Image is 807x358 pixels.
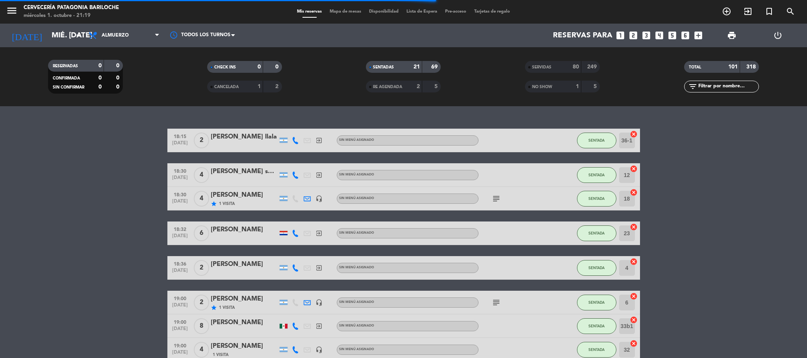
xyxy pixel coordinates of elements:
i: headset_mic [315,299,323,306]
strong: 21 [414,64,420,70]
span: Almuerzo [102,33,129,38]
span: [DATE] [170,140,190,149]
div: LOG OUT [755,24,801,47]
span: [DATE] [170,268,190,277]
span: CHECK INS [214,65,236,69]
strong: 2 [417,84,420,89]
strong: 0 [116,63,121,68]
span: Lista de Espera [403,9,441,14]
i: star [211,201,217,207]
span: Sin menú asignado [339,301,374,304]
span: 1 Visita [219,201,235,207]
span: Sin menú asignado [339,138,374,142]
span: [DATE] [170,326,190,335]
span: SENTADAS [373,65,394,69]
strong: 5 [434,84,439,89]
span: SENTADA [588,266,605,270]
span: RESERVADAS [53,64,78,68]
button: SENTADA [577,225,616,241]
strong: 0 [116,75,121,81]
span: SENTADA [588,138,605,142]
span: [DATE] [170,199,190,208]
span: Pre-acceso [441,9,470,14]
span: 4 [194,191,209,207]
div: [PERSON_NAME] [211,294,278,304]
span: 2 [194,260,209,276]
span: 4 [194,167,209,183]
span: [DATE] [170,303,190,312]
i: cancel [630,258,638,266]
i: menu [6,5,18,17]
i: cancel [630,316,638,324]
span: NO SHOW [532,85,552,89]
strong: 2 [275,84,280,89]
strong: 101 [728,64,738,70]
button: SENTADA [577,318,616,334]
span: 2 [194,133,209,148]
button: SENTADA [577,295,616,310]
div: [PERSON_NAME] solar [211,166,278,177]
i: looks_one [615,30,625,41]
span: 2 [194,295,209,310]
i: subject [492,298,501,307]
span: Sin menú asignado [339,266,374,269]
span: 8 [194,318,209,334]
span: Sin menú asignado [339,197,374,200]
strong: 1 [576,84,579,89]
i: cancel [630,130,638,138]
i: looks_6 [680,30,690,41]
span: Reservas para [553,31,612,40]
span: SERVIDAS [532,65,551,69]
span: SENTADA [588,300,605,304]
span: Sin menú asignado [339,324,374,327]
i: [DATE] [6,27,48,44]
span: 1 Visita [213,352,228,358]
i: looks_4 [654,30,664,41]
strong: 0 [258,64,261,70]
strong: 1 [258,84,261,89]
i: exit_to_app [315,323,323,330]
span: 18:32 [170,224,190,233]
i: looks_two [628,30,638,41]
i: filter_list [688,82,698,91]
span: 4 [194,342,209,358]
i: search [786,7,795,16]
i: cancel [630,188,638,196]
button: SENTADA [577,260,616,276]
strong: 0 [98,63,102,68]
span: SENTADA [588,324,605,328]
div: miércoles 1. octubre - 21:19 [24,12,119,20]
i: exit_to_app [743,7,753,16]
i: exit_to_app [315,264,323,271]
span: 19:00 [170,317,190,326]
span: 18:15 [170,131,190,140]
button: SENTADA [577,342,616,358]
i: headset_mic [315,195,323,202]
i: exit_to_app [315,230,323,237]
span: 18:30 [170,190,190,199]
input: Filtrar por nombre... [698,82,759,91]
strong: 249 [587,64,598,70]
span: SENTADA [588,173,605,177]
i: looks_3 [641,30,651,41]
i: cancel [630,223,638,231]
span: Sin menú asignado [339,231,374,234]
span: SENTADA [588,347,605,352]
div: [PERSON_NAME] [211,259,278,269]
span: TOTAL [689,65,701,69]
strong: 69 [431,64,439,70]
button: SENTADA [577,191,616,207]
span: Mis reservas [293,9,326,14]
div: [PERSON_NAME] [211,317,278,328]
strong: 0 [275,64,280,70]
div: [PERSON_NAME] [211,190,278,200]
span: 18:36 [170,259,190,268]
span: CANCELADA [214,85,239,89]
i: subject [492,194,501,203]
i: add_box [693,30,703,41]
i: arrow_drop_down [73,31,83,40]
button: SENTADA [577,167,616,183]
span: SIN CONFIRMAR [53,85,84,89]
span: RE AGENDADA [373,85,402,89]
strong: 0 [98,84,102,90]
